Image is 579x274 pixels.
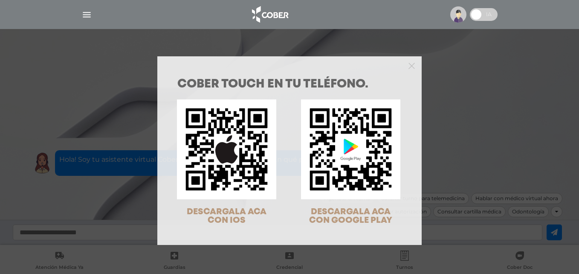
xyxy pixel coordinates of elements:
[177,79,402,90] h1: COBER TOUCH en tu teléfono.
[309,208,392,224] span: DESCARGALA ACA CON GOOGLE PLAY
[177,99,276,199] img: qr-code
[301,99,400,199] img: qr-code
[187,208,266,224] span: DESCARGALA ACA CON IOS
[408,61,415,69] button: Close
